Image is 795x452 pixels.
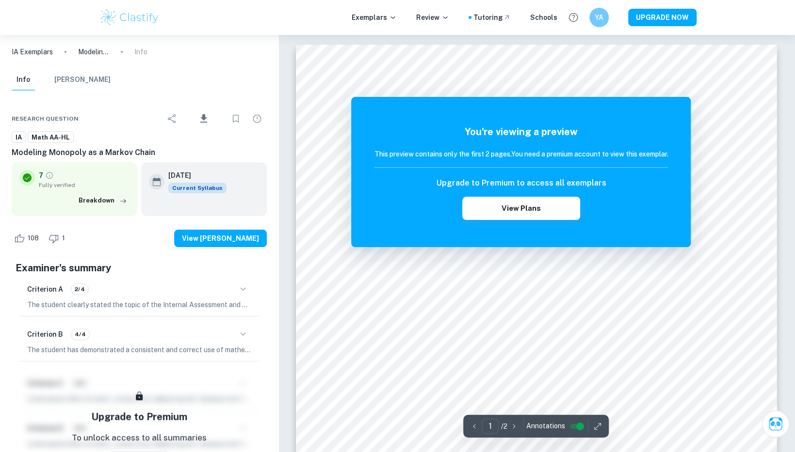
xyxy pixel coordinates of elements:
[462,197,580,220] button: View Plans
[589,8,609,27] button: YA
[168,183,227,193] span: Current Syllabus
[28,133,73,142] span: Math AA-HL
[473,12,511,23] a: Tutoring
[436,177,606,189] h6: Upgrade to Premium to access all exemplars
[99,8,161,27] img: Clastify logo
[593,12,604,23] h6: YA
[27,284,63,295] h6: Criterion A
[374,149,668,159] h6: This preview contains only the first 2 pages. You need a premium account to view this exemplar.
[28,131,74,143] a: Math AA-HL
[12,133,25,142] span: IA
[12,231,44,246] div: Like
[762,410,789,437] button: Ask Clai
[374,125,668,139] h5: You're viewing a preview
[247,109,267,128] div: Report issue
[78,47,109,57] p: Modeling Monopoly as a Markov Chain
[174,230,267,247] button: View [PERSON_NAME]
[27,299,251,310] p: The student clearly stated the topic of the Internal Assessment and explained it in the introduct...
[162,109,182,128] div: Share
[22,234,44,243] span: 108
[71,330,89,339] span: 4/4
[184,106,224,131] div: Download
[501,421,507,432] p: / 2
[628,9,697,26] button: UPGRADE NOW
[91,409,187,424] h5: Upgrade to Premium
[134,47,147,57] p: Info
[12,69,35,91] button: Info
[352,12,397,23] p: Exemplars
[12,147,267,158] h6: Modeling Monopoly as a Markov Chain
[57,234,70,243] span: 1
[39,181,130,189] span: Fully verified
[45,171,54,180] a: Grade fully verified
[12,131,26,143] a: IA
[39,170,43,181] p: 7
[12,47,53,57] a: IA Exemplars
[16,261,263,275] h5: Examiner's summary
[226,109,245,128] div: Bookmark
[168,170,219,181] h6: [DATE]
[71,285,88,294] span: 2/4
[27,329,63,340] h6: Criterion B
[530,12,557,23] a: Schools
[27,344,251,355] p: The student has demonstrated a consistent and correct use of mathematical notation, symbols, and ...
[12,114,79,123] span: Research question
[526,421,565,431] span: Annotations
[416,12,449,23] p: Review
[565,9,582,26] button: Help and Feedback
[72,432,207,444] p: To unlock access to all summaries
[168,183,227,193] div: This exemplar is based on the current syllabus. Feel free to refer to it for inspiration/ideas wh...
[76,193,130,208] button: Breakdown
[46,231,70,246] div: Dislike
[54,69,111,91] button: [PERSON_NAME]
